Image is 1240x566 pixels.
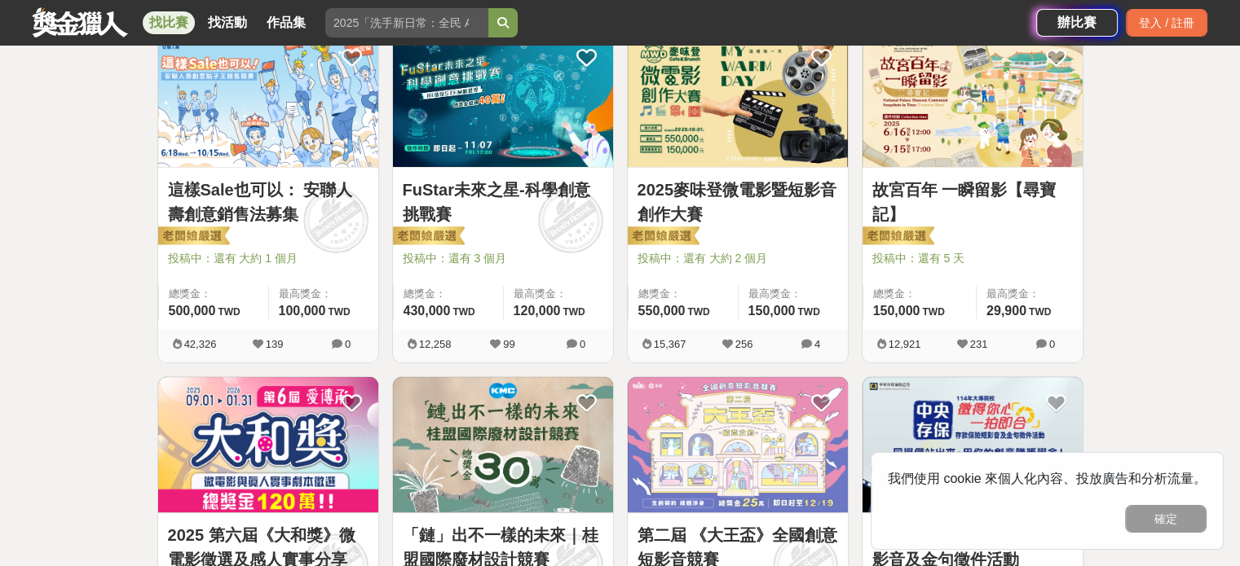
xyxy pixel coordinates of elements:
span: 500,000 [169,304,216,318]
span: TWD [1029,306,1051,318]
a: 這樣Sale也可以： 安聯人壽創意銷售法募集 [168,178,368,226]
img: Cover Image [158,31,378,167]
span: 256 [735,338,753,350]
a: 辦比賽 [1036,9,1118,37]
span: 0 [345,338,351,350]
span: 550,000 [638,304,686,318]
img: 老闆娘嚴選 [390,226,465,248]
a: 2025麥味登微電影暨短影音創作大賽 [638,178,838,226]
span: 99 [503,338,514,350]
span: TWD [452,306,474,318]
span: TWD [328,306,350,318]
span: 42,326 [184,338,217,350]
span: 100,000 [279,304,326,318]
span: 12,921 [889,338,921,350]
span: 投稿中：還有 大約 2 個月 [638,250,838,267]
span: 29,900 [986,304,1026,318]
img: Cover Image [393,31,613,167]
img: Cover Image [393,377,613,513]
span: 139 [266,338,284,350]
span: 最高獎金： [514,286,603,302]
span: 最高獎金： [748,286,838,302]
button: 確定 [1125,505,1207,533]
span: TWD [218,306,240,318]
span: 總獎金： [169,286,258,302]
span: 總獎金： [404,286,493,302]
span: TWD [797,306,819,318]
span: 我們使用 cookie 來個人化內容、投放廣告和分析流量。 [888,472,1207,485]
span: 投稿中：還有 大約 1 個月 [168,250,368,267]
img: Cover Image [863,377,1083,513]
div: 登入 / 註冊 [1126,9,1207,37]
span: TWD [922,306,944,318]
img: Cover Image [628,31,848,167]
span: 231 [970,338,988,350]
span: TWD [687,306,709,318]
span: 總獎金： [873,286,966,302]
img: 老闆娘嚴選 [859,226,934,248]
a: Cover Image [863,31,1083,168]
a: Cover Image [158,31,378,168]
span: 4 [814,338,820,350]
span: 投稿中：還有 5 天 [872,250,1073,267]
span: 15,367 [654,338,686,350]
span: 12,258 [419,338,452,350]
img: 老闆娘嚴選 [155,226,230,248]
a: 找活動 [201,11,254,34]
span: 投稿中：還有 3 個月 [403,250,603,267]
span: TWD [563,306,585,318]
span: 120,000 [514,304,561,318]
a: 找比賽 [143,11,195,34]
a: Cover Image [628,31,848,168]
span: 0 [580,338,585,350]
img: Cover Image [863,31,1083,167]
span: 430,000 [404,304,451,318]
span: 0 [1049,338,1055,350]
span: 150,000 [873,304,920,318]
a: 作品集 [260,11,312,34]
a: FuStar未來之星-科學創意挑戰賽 [403,178,603,226]
img: 老闆娘嚴選 [624,226,699,248]
span: 總獎金： [638,286,728,302]
span: 150,000 [748,304,796,318]
a: 故宮百年 一瞬留影【尋寶記】 [872,178,1073,226]
img: Cover Image [628,377,848,513]
a: Cover Image [393,31,613,168]
span: 最高獎金： [986,286,1073,302]
input: 2025「洗手新日常：全民 ALL IN」洗手歌全台徵選 [325,8,488,37]
span: 最高獎金： [279,286,368,302]
img: Cover Image [158,377,378,513]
